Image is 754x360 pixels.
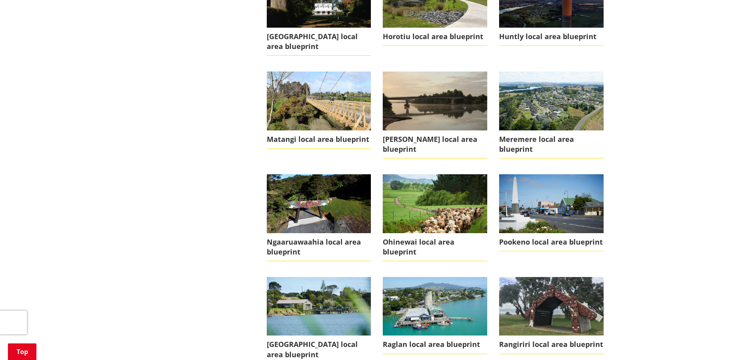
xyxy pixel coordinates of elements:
span: Horotiu local area blueprint [383,28,487,46]
img: photo-matangi [267,72,371,130]
img: photo-raglan [383,277,487,335]
a: Rangiriri local area blueprint [499,277,604,354]
a: Top [8,343,36,360]
img: photo-meremere [499,72,604,130]
a: photo-pokeno Pookeno local area blueprint [499,174,604,251]
a: photo-unknown Ngaaruawaahia local area blueprint [267,174,371,261]
a: photo-ohinewai Ohinewai local area blueprint [383,174,487,261]
span: Huntly local area blueprint [499,28,604,46]
a: photo-mercer [PERSON_NAME] local area blueprint [383,72,487,158]
span: [GEOGRAPHIC_DATA] local area blueprint [267,28,371,56]
span: Raglan local area blueprint [383,335,487,354]
img: photo-ohinewai [383,174,487,233]
img: photo-pokeno [499,174,604,233]
a: photo-meremere Meremere local area blueprint [499,72,604,158]
a: photo-matangi Matangi local area blueprint [267,72,371,149]
span: Ohinewai local area blueprint [383,233,487,261]
span: Meremere local area blueprint [499,130,604,158]
img: rangiriri [499,277,604,335]
span: Rangiriri local area blueprint [499,335,604,354]
img: photo-unknown [267,174,371,233]
span: Ngaaruawaahia local area blueprint [267,233,371,261]
img: photo-mercer [383,72,487,130]
span: [PERSON_NAME] local area blueprint [383,130,487,158]
span: Pookeno local area blueprint [499,233,604,251]
a: photo-raglan Raglan local area blueprint [383,277,487,354]
img: Port Waikato [267,277,371,335]
iframe: Messenger Launcher [718,327,746,355]
span: Matangi local area blueprint [267,130,371,149]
